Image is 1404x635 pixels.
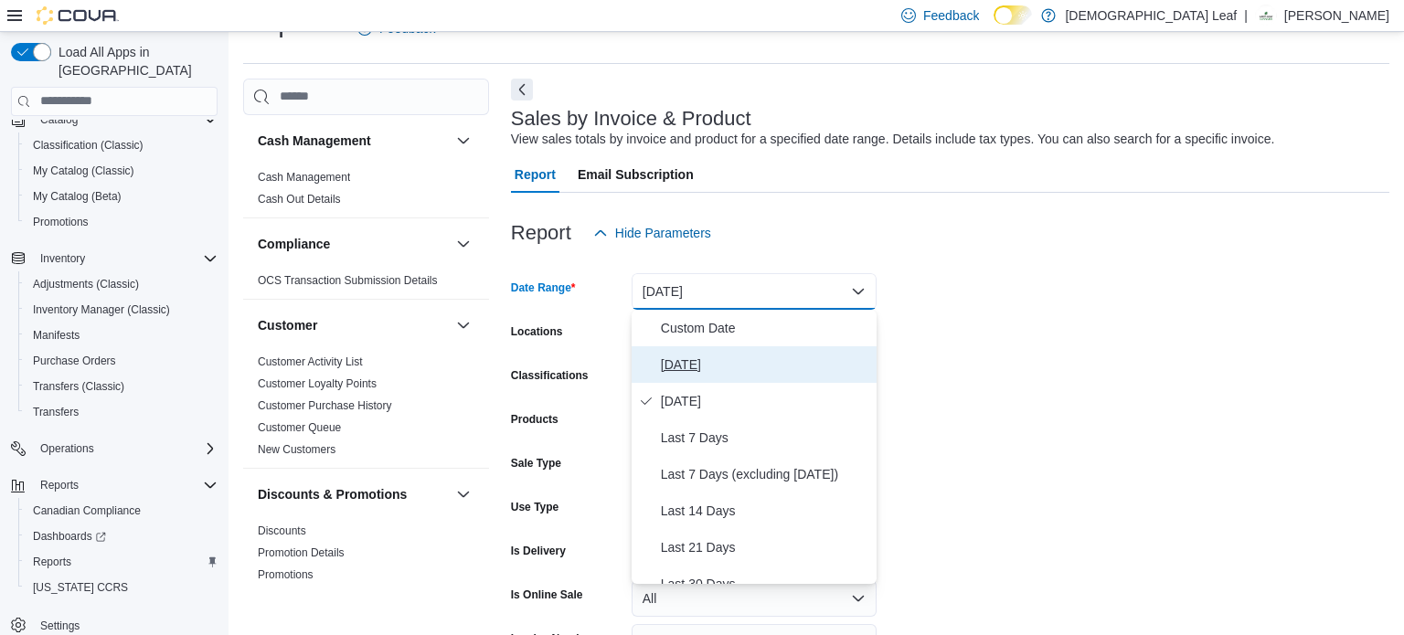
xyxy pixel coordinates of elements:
button: Operations [33,438,101,460]
button: [DATE] [632,273,877,310]
span: Dark Mode [994,25,994,26]
span: [DATE] [661,354,869,376]
span: Cash Out Details [258,192,341,206]
a: Promotions [26,211,96,233]
span: Cash Management [258,170,350,185]
h3: Report [511,222,571,244]
span: Promotions [26,211,218,233]
a: New Customers [258,443,335,456]
a: Dashboards [26,525,113,547]
span: Classification (Classic) [33,138,144,153]
span: Customer Loyalty Points [258,376,377,391]
span: Inventory [33,248,218,270]
span: My Catalog (Classic) [26,160,218,182]
span: Promotions [33,215,89,229]
label: Locations [511,324,563,339]
span: Last 14 Days [661,500,869,522]
a: Reports [26,551,79,573]
span: Inventory Manager (Classic) [33,302,170,317]
span: Customer Activity List [258,355,363,369]
p: | [1244,5,1248,26]
label: Is Online Sale [511,587,583,602]
span: Last 7 Days (excluding [DATE]) [661,463,869,485]
span: Washington CCRS [26,577,218,598]
span: Settings [40,619,80,633]
button: Transfers [18,399,225,425]
span: [US_STATE] CCRS [33,580,128,595]
label: Use Type [511,500,558,514]
button: Inventory [33,248,92,270]
span: Promotion Details [258,545,345,560]
a: Discounts [258,524,306,537]
a: Customer Queue [258,421,341,434]
span: Hide Parameters [615,224,711,242]
span: Inventory Manager (Classic) [26,299,218,321]
span: Customer Queue [258,420,341,435]
button: Classification (Classic) [18,132,225,158]
span: Promotions [258,567,314,582]
label: Sale Type [511,456,561,471]
span: Canadian Compliance [26,500,218,522]
h3: Discounts & Promotions [258,485,407,503]
a: My Catalog (Beta) [26,185,129,207]
label: Is Delivery [511,544,566,558]
span: Classification (Classic) [26,134,218,156]
div: Breeanne Ridge [1255,5,1277,26]
button: Transfers (Classic) [18,374,225,399]
div: Customer [243,351,489,468]
a: Inventory Manager (Classic) [26,299,177,321]
button: Hide Parameters [586,215,718,251]
p: [PERSON_NAME] [1284,5,1389,26]
span: Operations [33,438,218,460]
span: Catalog [33,109,218,131]
button: Purchase Orders [18,348,225,374]
a: Transfers (Classic) [26,376,132,397]
span: Feedback [923,6,979,25]
div: Select listbox [632,310,877,584]
button: Adjustments (Classic) [18,271,225,297]
div: View sales totals by invoice and product for a specified date range. Details include tax types. Y... [511,130,1275,149]
span: Manifests [33,328,80,343]
span: Last 30 Days [661,573,869,595]
h3: Cash Management [258,132,371,150]
span: Canadian Compliance [33,503,141,518]
button: Next [511,79,533,101]
a: Cash Out Details [258,193,341,206]
button: Manifests [18,323,225,348]
button: Catalog [33,109,85,131]
span: Last 7 Days [661,427,869,449]
a: Customer Activity List [258,355,363,368]
button: Reports [4,472,225,498]
a: Dashboards [18,524,225,549]
h3: Customer [258,316,317,334]
span: Operations [40,441,94,456]
span: Custom Date [661,317,869,339]
span: Inventory [40,251,85,266]
a: Cash Management [258,171,350,184]
span: Adjustments (Classic) [26,273,218,295]
span: Discounts [258,524,306,538]
span: Report [515,156,556,193]
a: Adjustments (Classic) [26,273,146,295]
button: Operations [4,436,225,461]
a: Manifests [26,324,87,346]
label: Date Range [511,280,576,295]
a: [US_STATE] CCRS [26,577,135,598]
span: Dashboards [26,525,218,547]
button: Inventory [4,246,225,271]
button: Compliance [258,235,449,253]
span: My Catalog (Classic) [33,164,134,178]
span: Reports [26,551,218,573]
button: Customer [258,316,449,334]
button: All [632,580,877,617]
a: Promotion Details [258,546,345,559]
h3: Compliance [258,235,330,253]
label: Products [511,412,558,427]
button: Catalog [4,107,225,132]
img: Cova [37,6,119,25]
p: [DEMOGRAPHIC_DATA] Leaf [1065,5,1237,26]
div: Discounts & Promotions [243,520,489,593]
span: Customer Purchase History [258,398,392,413]
span: Reports [40,478,79,492]
input: Dark Mode [994,5,1032,25]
